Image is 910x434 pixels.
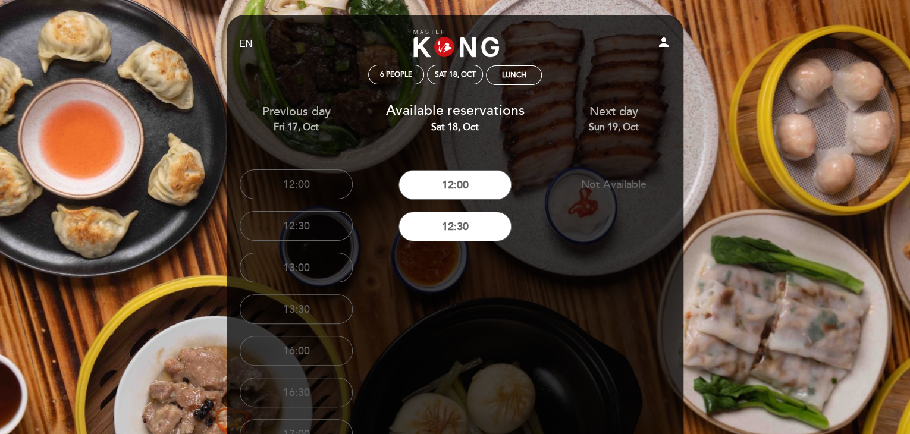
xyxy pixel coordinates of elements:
[657,35,671,54] button: person
[435,70,476,79] div: Sat 18, Oct
[240,211,353,241] button: 12:30
[398,170,512,200] button: 12:00
[398,212,512,241] button: 12:30
[226,121,367,134] div: Fri 17, Oct
[240,253,353,282] button: 13:00
[226,103,367,134] div: Previous day
[543,103,684,134] div: Next day
[657,35,671,49] i: person
[385,121,526,134] div: Sat 18, Oct
[557,169,670,199] button: Not Available
[385,101,526,134] div: Available reservations
[240,378,353,407] button: 16:30
[240,169,353,199] button: 12:00
[381,28,529,61] a: Master Kong Pueblo Libre
[240,336,353,366] button: 16:00
[502,71,526,80] div: Lunch
[543,121,684,134] div: Sun 19, Oct
[380,70,412,79] span: 6 people
[240,294,353,324] button: 13:30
